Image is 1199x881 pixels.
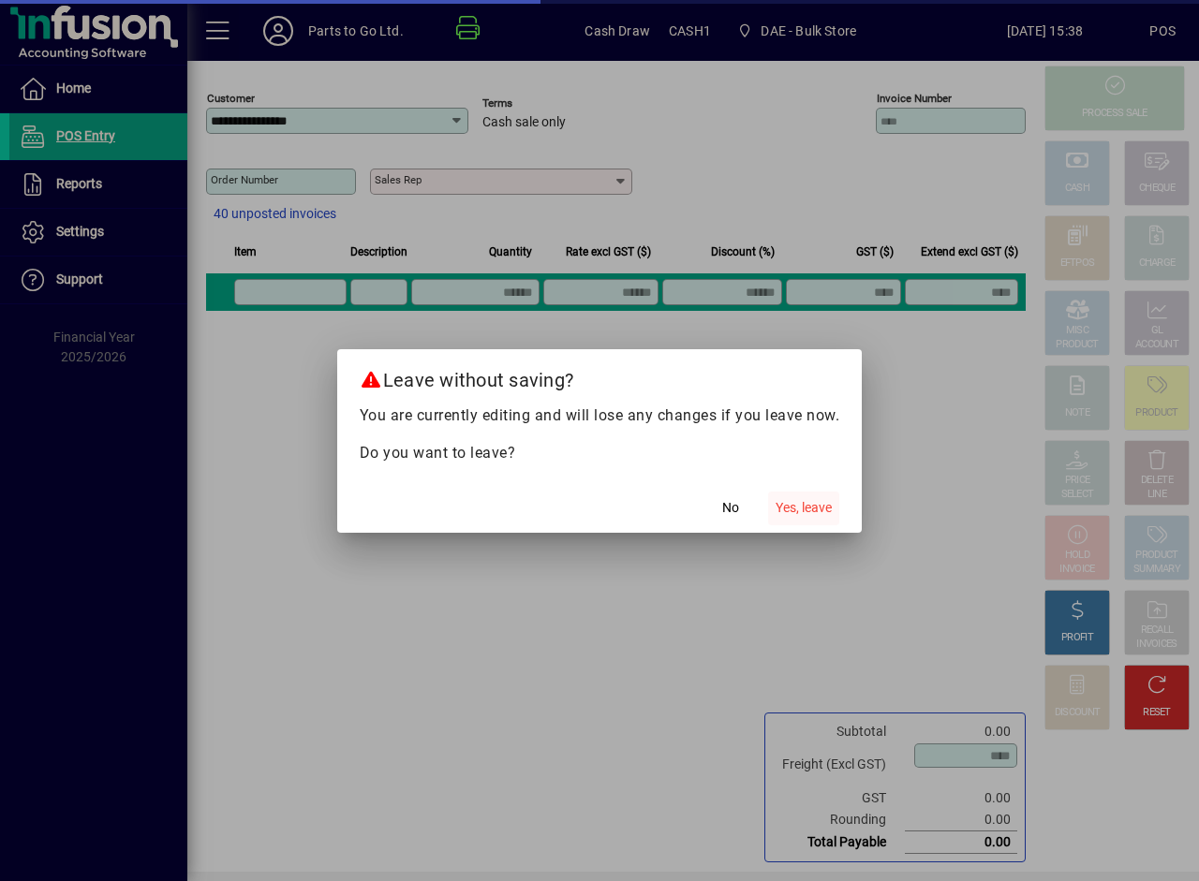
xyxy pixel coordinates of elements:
[337,349,863,404] h2: Leave without saving?
[360,404,840,427] p: You are currently editing and will lose any changes if you leave now.
[776,498,832,518] span: Yes, leave
[768,492,839,525] button: Yes, leave
[360,442,840,464] p: Do you want to leave?
[701,492,761,525] button: No
[722,498,739,518] span: No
